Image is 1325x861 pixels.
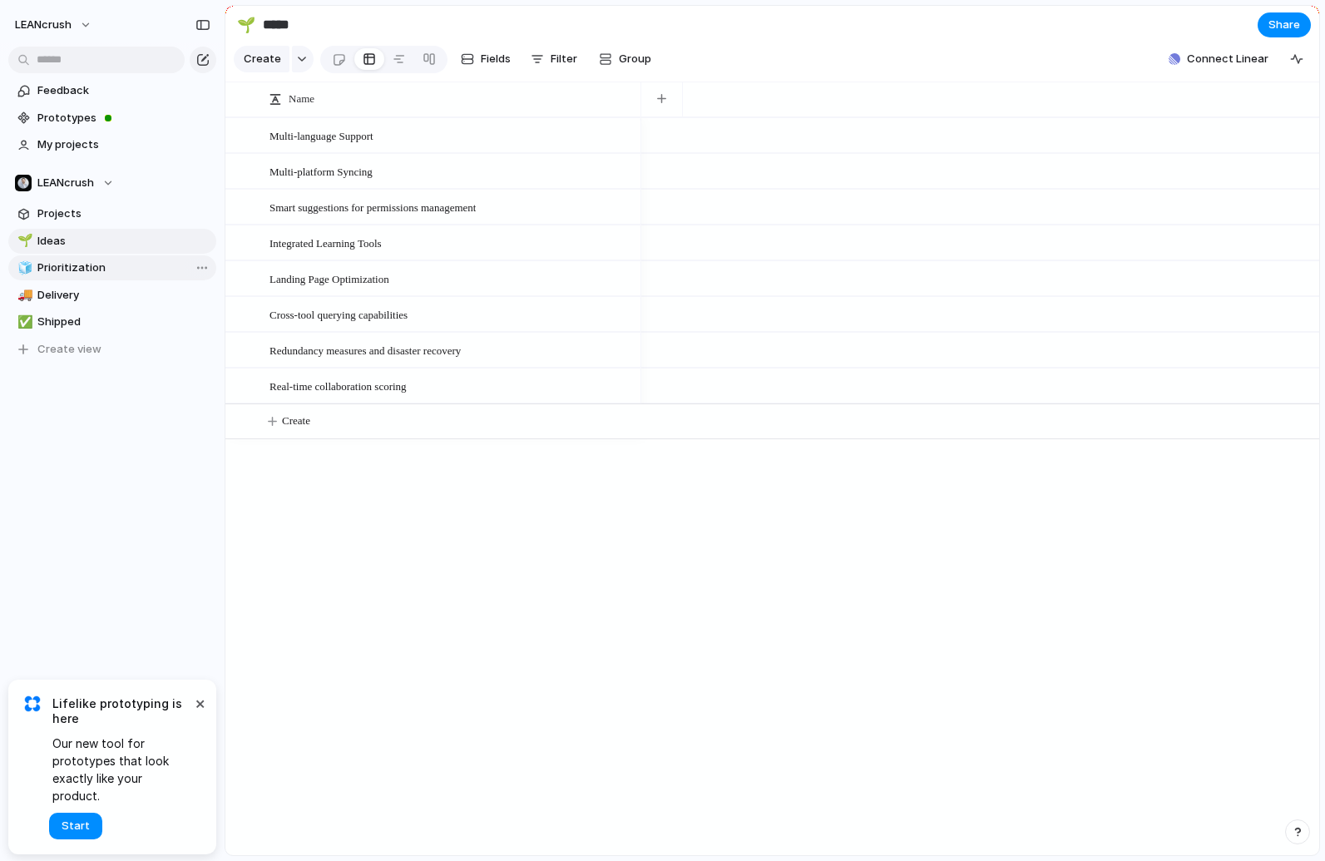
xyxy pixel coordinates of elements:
[37,136,210,153] span: My projects
[17,259,29,278] div: 🧊
[8,229,216,254] a: 🌱Ideas
[37,260,210,276] span: Prioritization
[17,285,29,304] div: 🚚
[237,13,255,36] div: 🌱
[37,233,210,250] span: Ideas
[15,260,32,276] button: 🧊
[37,110,210,126] span: Prototypes
[591,46,660,72] button: Group
[269,233,382,252] span: Integrated Learning Tools
[37,82,210,99] span: Feedback
[8,171,216,195] button: LEANcrush
[8,337,216,362] button: Create view
[8,283,216,308] a: 🚚Delivery
[37,314,210,330] span: Shipped
[481,51,511,67] span: Fields
[17,313,29,332] div: ✅
[8,201,216,226] a: Projects
[15,314,32,330] button: ✅
[269,304,408,324] span: Cross-tool querying capabilities
[269,340,461,359] span: Redundancy measures and disaster recovery
[62,818,90,834] span: Start
[1162,47,1275,72] button: Connect Linear
[269,376,407,395] span: Real-time collaboration scoring
[37,175,94,191] span: LEANcrush
[619,51,651,67] span: Group
[269,197,476,216] span: Smart suggestions for permissions management
[190,693,210,713] button: Dismiss
[269,161,373,181] span: Multi-platform Syncing
[37,205,210,222] span: Projects
[269,269,389,288] span: Landing Page Optimization
[454,46,517,72] button: Fields
[52,696,191,726] span: Lifelike prototyping is here
[1187,51,1268,67] span: Connect Linear
[244,51,281,67] span: Create
[15,17,72,33] span: LEANcrush
[7,12,101,38] button: LEANcrush
[15,287,32,304] button: 🚚
[269,126,373,145] span: Multi-language Support
[8,255,216,280] a: 🧊Prioritization
[8,132,216,157] a: My projects
[233,12,260,38] button: 🌱
[1268,17,1300,33] span: Share
[8,78,216,103] a: Feedback
[8,106,216,131] a: Prototypes
[551,51,577,67] span: Filter
[37,287,210,304] span: Delivery
[15,233,32,250] button: 🌱
[234,46,289,72] button: Create
[524,46,584,72] button: Filter
[37,341,101,358] span: Create view
[49,813,102,839] button: Start
[289,91,314,107] span: Name
[52,735,191,804] span: Our new tool for prototypes that look exactly like your product.
[282,413,310,429] span: Create
[8,309,216,334] a: ✅Shipped
[1258,12,1311,37] button: Share
[17,231,29,250] div: 🌱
